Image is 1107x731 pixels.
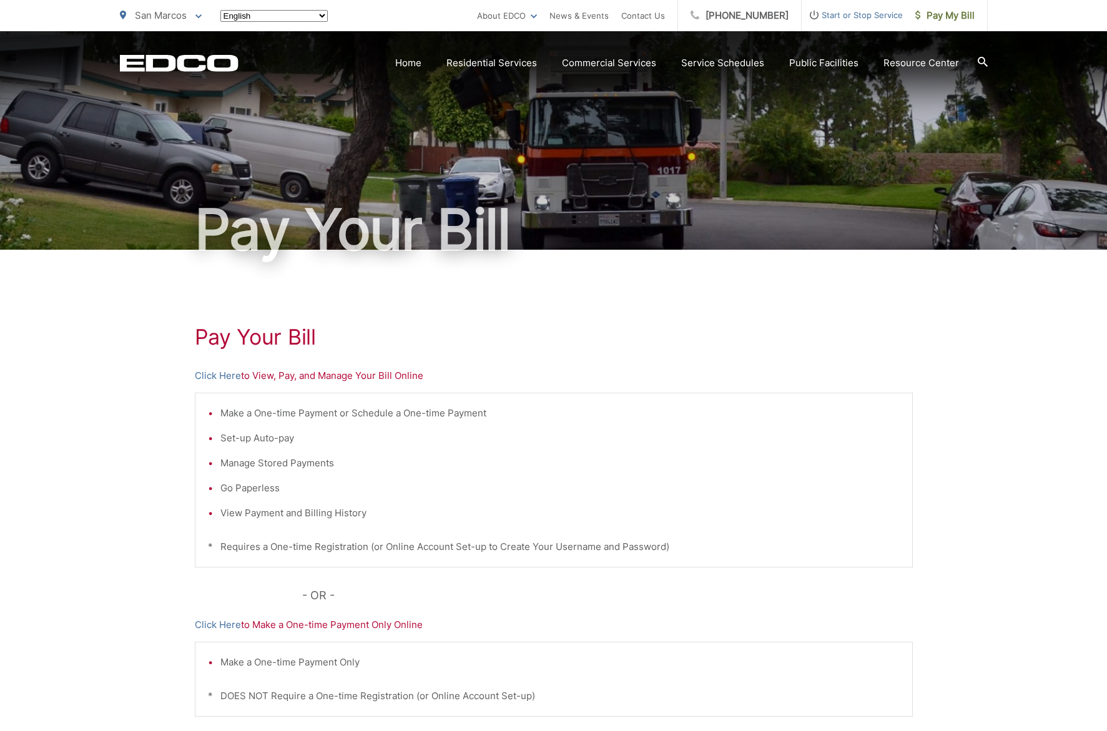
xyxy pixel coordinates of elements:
[789,56,859,71] a: Public Facilities
[220,655,900,670] li: Make a One-time Payment Only
[220,406,900,421] li: Make a One-time Payment or Schedule a One-time Payment
[220,506,900,521] li: View Payment and Billing History
[208,539,900,554] p: * Requires a One-time Registration (or Online Account Set-up to Create Your Username and Password)
[477,8,537,23] a: About EDCO
[120,54,239,72] a: EDCD logo. Return to the homepage.
[220,481,900,496] li: Go Paperless
[195,617,913,632] p: to Make a One-time Payment Only Online
[883,56,959,71] a: Resource Center
[220,456,900,471] li: Manage Stored Payments
[195,368,913,383] p: to View, Pay, and Manage Your Bill Online
[302,586,913,605] p: - OR -
[562,56,656,71] a: Commercial Services
[220,10,328,22] select: Select a language
[120,199,988,261] h1: Pay Your Bill
[621,8,665,23] a: Contact Us
[135,9,187,21] span: San Marcos
[395,56,421,71] a: Home
[549,8,609,23] a: News & Events
[446,56,537,71] a: Residential Services
[220,431,900,446] li: Set-up Auto-pay
[195,617,241,632] a: Click Here
[915,8,975,23] span: Pay My Bill
[208,689,900,704] p: * DOES NOT Require a One-time Registration (or Online Account Set-up)
[195,368,241,383] a: Click Here
[195,325,913,350] h1: Pay Your Bill
[681,56,764,71] a: Service Schedules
